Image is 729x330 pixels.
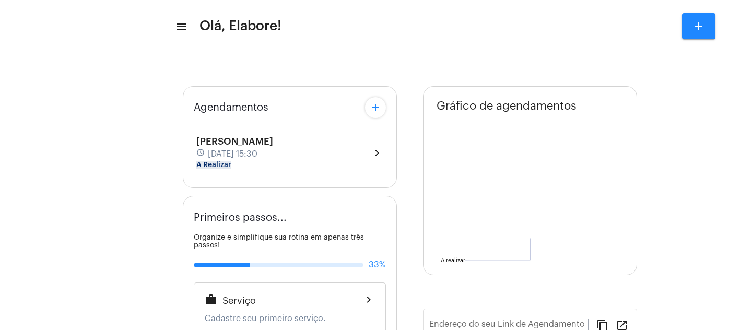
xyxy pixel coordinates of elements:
[362,293,375,306] mat-icon: chevron_right
[692,20,705,32] mat-icon: add
[194,102,268,113] span: Agendamentos
[222,296,256,306] span: Serviço
[369,260,386,269] span: 33%
[175,20,186,33] mat-icon: sidenav icon
[437,100,577,112] span: Gráfico de agendamentos
[194,212,287,223] span: Primeiros passos...
[196,148,206,160] mat-icon: schedule
[208,149,257,159] span: [DATE] 15:30
[205,293,217,306] mat-icon: work
[196,137,273,146] span: [PERSON_NAME]
[196,161,231,169] mat-chip: A Realizar
[371,147,383,159] mat-icon: chevron_right
[369,101,382,114] mat-icon: add
[441,257,465,263] text: A realizar
[194,234,364,249] span: Organize e simplifique sua rotina em apenas três passos!
[199,18,281,34] span: Olá, Elabore!
[205,314,375,323] p: Cadastre seu primeiro serviço.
